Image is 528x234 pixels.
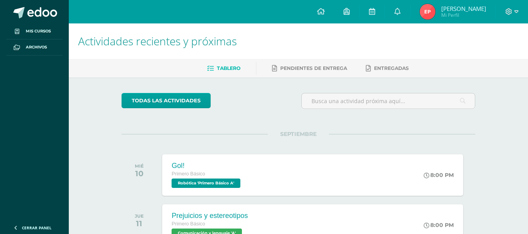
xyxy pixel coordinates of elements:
span: Primero Básico [172,221,205,227]
a: Pendientes de entrega [272,62,347,75]
div: MIÉ [135,163,144,169]
div: 10 [135,169,144,178]
a: todas las Actividades [122,93,211,108]
a: Tablero [207,62,240,75]
span: Archivos [26,44,47,50]
div: Prejuicios y estereotipos [172,212,248,220]
a: Entregadas [366,62,409,75]
span: Mi Perfil [441,12,486,18]
span: Pendientes de entrega [280,65,347,71]
a: Mis cursos [6,23,63,39]
span: Tablero [217,65,240,71]
span: Entregadas [374,65,409,71]
div: JUE [135,213,144,219]
div: Gol! [172,162,242,170]
input: Busca una actividad próxima aquí... [302,93,475,109]
span: Actividades recientes y próximas [78,34,237,48]
span: Primero Básico [172,171,205,177]
span: Cerrar panel [22,225,52,230]
span: [PERSON_NAME] [441,5,486,13]
span: Mis cursos [26,28,51,34]
span: Robótica 'Primero Básico A' [172,179,240,188]
span: SEPTIEMBRE [268,130,329,138]
a: Archivos [6,39,63,55]
div: 8:00 PM [424,171,454,179]
div: 8:00 PM [424,221,454,229]
div: 11 [135,219,144,228]
img: e733b38ff02e041f79bc631bd73c1fe0.png [420,4,435,20]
